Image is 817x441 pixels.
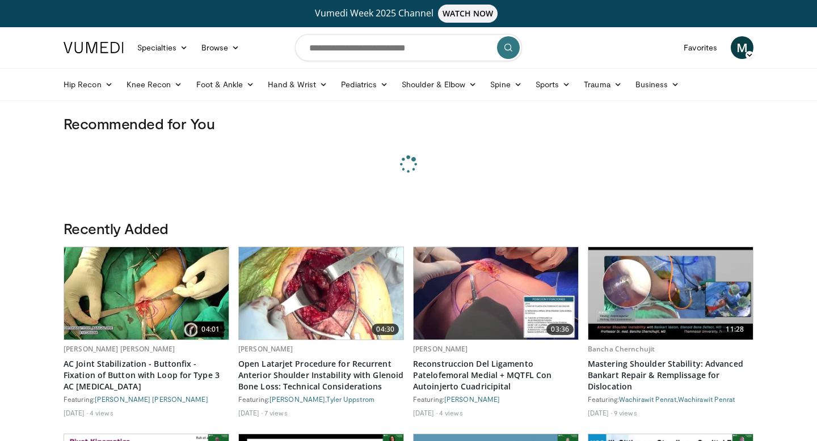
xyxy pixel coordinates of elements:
a: Bancha Chernchujit [588,344,655,354]
a: Business [629,73,687,96]
li: [DATE] [588,408,612,417]
a: [PERSON_NAME] [PERSON_NAME] [64,344,175,354]
div: Featuring: [64,395,229,404]
a: Wachirawit Penrat [619,395,676,403]
h3: Recently Added [64,219,753,238]
a: M [731,36,753,59]
span: 04:30 [372,324,399,335]
li: 4 views [439,408,463,417]
a: Hand & Wrist [261,73,334,96]
span: 11:28 [721,324,748,335]
a: [PERSON_NAME] [413,344,468,354]
img: c2f644dc-a967-485d-903d-283ce6bc3929.620x360_q85_upscale.jpg [64,247,229,340]
img: 2b2da37e-a9b6-423e-b87e-b89ec568d167.620x360_q85_upscale.jpg [239,247,403,340]
li: [DATE] [413,408,437,417]
li: 4 views [90,408,113,417]
h3: Recommended for You [64,115,753,133]
a: [PERSON_NAME] [238,344,293,354]
a: Knee Recon [120,73,189,96]
img: VuMedi Logo [64,42,124,53]
li: 7 views [264,408,288,417]
a: Open Latarjet Procedure for Recurrent Anterior Shoulder Instability with Glenoid Bone Loss: Techn... [238,358,404,392]
a: [PERSON_NAME] [PERSON_NAME] [95,395,208,403]
a: Favorites [677,36,724,59]
a: Reconstruccion Del Ligamento Patelofemoral Medial + MQTFL Con Autoinjerto Cuadricipital [413,358,579,392]
li: [DATE] [64,408,88,417]
li: [DATE] [238,408,263,417]
a: Foot & Ankle [189,73,262,96]
a: Sports [529,73,578,96]
a: 04:30 [239,247,403,340]
input: Search topics, interventions [295,34,522,61]
a: Trauma [577,73,629,96]
a: 04:01 [64,247,229,340]
a: Spine [483,73,528,96]
img: 12bfd8a1-61c9-4857-9f26-c8a25e8997c8.620x360_q85_upscale.jpg [588,247,753,340]
a: Specialties [130,36,195,59]
a: [PERSON_NAME] [269,395,325,403]
a: 11:28 [588,247,753,340]
a: AC Joint Stabilization - Buttonfix - Fixation of Button with Loop for Type 3 AC [MEDICAL_DATA] [64,358,229,392]
div: Featuring: , [238,395,404,404]
img: 48f6f21f-43ea-44b1-a4e1-5668875d038e.620x360_q85_upscale.jpg [414,247,578,340]
a: 03:36 [414,247,578,340]
a: Tyler Uppstrom [326,395,374,403]
a: Shoulder & Elbow [395,73,483,96]
span: 04:01 [197,324,224,335]
div: Featuring: , [588,395,753,404]
a: Hip Recon [57,73,120,96]
a: Mastering Shoulder Stability: Advanced Bankart Repair & Remplissage for Dislocation [588,358,753,392]
a: Browse [195,36,247,59]
a: Vumedi Week 2025 ChannelWATCH NOW [65,5,752,23]
li: 9 views [614,408,637,417]
div: Featuring: [413,395,579,404]
span: WATCH NOW [438,5,498,23]
a: Pediatrics [334,73,395,96]
span: 03:36 [546,324,574,335]
a: [PERSON_NAME] [444,395,500,403]
a: Wachirawit Penrat [678,395,735,403]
